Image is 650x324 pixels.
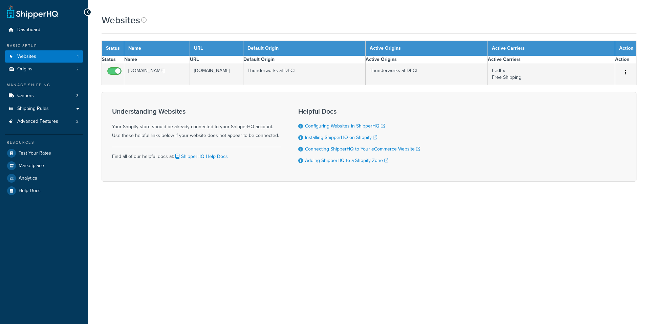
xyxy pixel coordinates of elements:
[5,147,83,159] a: Test Your Rates
[76,119,79,124] span: 2
[5,50,83,63] a: Websites 1
[17,27,40,33] span: Dashboard
[112,108,281,140] div: Your Shopify store should be already connected to your ShipperHQ account. Use these helpful links...
[124,41,190,56] th: Name
[5,160,83,172] a: Marketplace
[305,134,377,141] a: Installing ShipperHQ on Shopify
[102,56,124,63] th: Status
[190,63,243,85] td: [DOMAIN_NAME]
[102,14,140,27] h1: Websites
[5,50,83,63] li: Websites
[243,63,365,85] td: Thunderworks at DECI
[243,41,365,56] th: Default Origin
[77,54,79,60] span: 1
[487,56,615,63] th: Active Carriers
[305,145,420,153] a: Connecting ShipperHQ to Your eCommerce Website
[615,41,636,56] th: Action
[190,41,243,56] th: URL
[19,176,37,181] span: Analytics
[5,43,83,49] div: Basic Setup
[5,115,83,128] li: Advanced Features
[17,54,36,60] span: Websites
[5,63,83,75] li: Origins
[124,63,190,85] td: [DOMAIN_NAME]
[17,106,49,112] span: Shipping Rules
[487,41,615,56] th: Active Carriers
[5,140,83,145] div: Resources
[17,119,58,124] span: Advanced Features
[124,56,190,63] th: Name
[112,147,281,161] div: Find all of our helpful docs at:
[5,185,83,197] a: Help Docs
[305,157,388,164] a: Adding ShipperHQ to a Shopify Zone
[5,172,83,184] a: Analytics
[17,93,34,99] span: Carriers
[76,66,79,72] span: 2
[5,102,83,115] a: Shipping Rules
[243,56,365,63] th: Default Origin
[7,5,58,19] a: ShipperHQ Home
[487,63,615,85] td: FedEx Free Shipping
[17,66,32,72] span: Origins
[190,56,243,63] th: URL
[19,188,41,194] span: Help Docs
[5,90,83,102] li: Carriers
[298,108,420,115] h3: Helpful Docs
[5,24,83,36] a: Dashboard
[365,63,487,85] td: Thunderworks at DECI
[5,82,83,88] div: Manage Shipping
[112,108,281,115] h3: Understanding Websites
[19,151,51,156] span: Test Your Rates
[174,153,228,160] a: ShipperHQ Help Docs
[305,122,385,130] a: Configuring Websites in ShipperHQ
[5,63,83,75] a: Origins 2
[19,163,44,169] span: Marketplace
[102,41,124,56] th: Status
[365,56,487,63] th: Active Origins
[365,41,487,56] th: Active Origins
[615,56,636,63] th: Action
[76,93,79,99] span: 3
[5,90,83,102] a: Carriers 3
[5,115,83,128] a: Advanced Features 2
